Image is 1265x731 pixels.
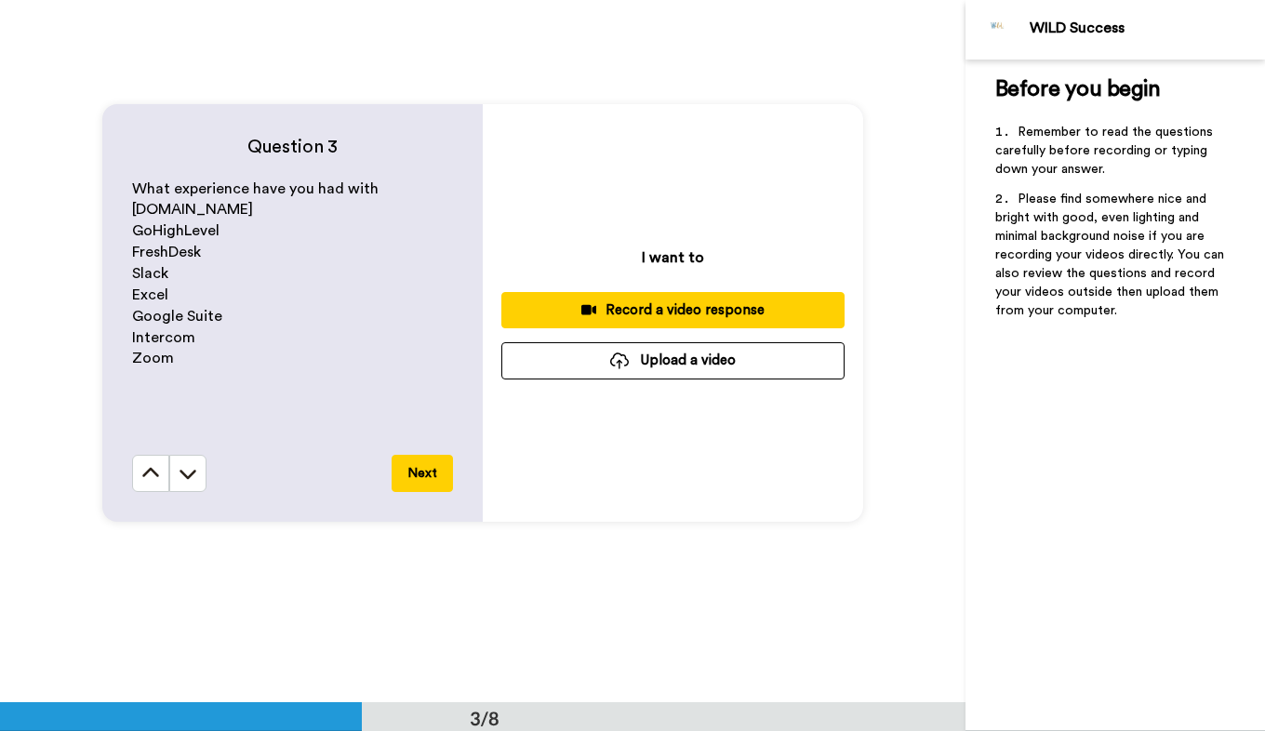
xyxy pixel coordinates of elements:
img: Profile Image [976,7,1020,52]
h4: Question 3 [132,134,453,160]
span: GoHighLevel [132,223,220,238]
span: Zoom [132,351,174,365]
span: [DOMAIN_NAME] [132,202,253,217]
div: Record a video response [516,300,830,320]
span: Slack [132,266,168,281]
p: I want to [642,246,704,269]
span: Please find somewhere nice and bright with good, even lighting and minimal background noise if yo... [995,193,1228,317]
span: What experience have you had with [132,181,379,196]
button: Upload a video [501,342,845,379]
div: WILD Success [1030,20,1264,37]
button: Next [392,455,453,492]
span: Excel [132,287,168,302]
button: Record a video response [501,292,845,328]
div: 3/8 [440,705,529,731]
span: FreshDesk [132,245,201,259]
span: Google Suite [132,309,222,324]
span: Before you begin [995,78,1160,100]
span: Remember to read the questions carefully before recording or typing down your answer. [995,126,1217,176]
span: Intercom [132,330,195,345]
